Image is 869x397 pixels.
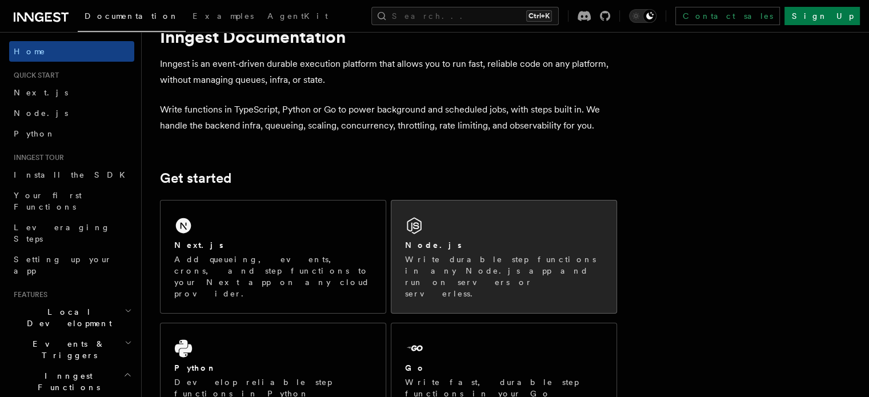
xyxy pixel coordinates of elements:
h2: Go [405,362,426,374]
a: Next.jsAdd queueing, events, crons, and step functions to your Next app on any cloud provider. [160,200,386,314]
a: Next.js [9,82,134,103]
h2: Node.js [405,239,462,251]
span: Leveraging Steps [14,223,110,243]
p: Write functions in TypeScript, Python or Go to power background and scheduled jobs, with steps bu... [160,102,617,134]
a: Get started [160,170,231,186]
a: Install the SDK [9,165,134,185]
button: Toggle dark mode [629,9,656,23]
a: Setting up your app [9,249,134,281]
span: Inngest tour [9,153,64,162]
a: Contact sales [675,7,780,25]
span: Examples [193,11,254,21]
a: Python [9,123,134,144]
a: Documentation [78,3,186,32]
a: Leveraging Steps [9,217,134,249]
span: Home [14,46,46,57]
span: Events & Triggers [9,338,125,361]
a: Home [9,41,134,62]
span: Documentation [85,11,179,21]
a: Sign Up [784,7,860,25]
h1: Inngest Documentation [160,26,617,47]
span: Setting up your app [14,255,112,275]
button: Local Development [9,302,134,334]
p: Write durable step functions in any Node.js app and run on servers or serverless. [405,254,603,299]
a: AgentKit [261,3,335,31]
button: Search...Ctrl+K [371,7,559,25]
span: Local Development [9,306,125,329]
p: Add queueing, events, crons, and step functions to your Next app on any cloud provider. [174,254,372,299]
span: Quick start [9,71,59,80]
h2: Python [174,362,217,374]
span: Node.js [14,109,68,118]
h2: Next.js [174,239,223,251]
span: Install the SDK [14,170,132,179]
span: Next.js [14,88,68,97]
span: Python [14,129,55,138]
span: Your first Functions [14,191,82,211]
span: Inngest Functions [9,370,123,393]
span: AgentKit [267,11,328,21]
span: Features [9,290,47,299]
a: Node.jsWrite durable step functions in any Node.js app and run on servers or serverless. [391,200,617,314]
a: Node.js [9,103,134,123]
kbd: Ctrl+K [526,10,552,22]
a: Examples [186,3,261,31]
p: Inngest is an event-driven durable execution platform that allows you to run fast, reliable code ... [160,56,617,88]
a: Your first Functions [9,185,134,217]
button: Events & Triggers [9,334,134,366]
